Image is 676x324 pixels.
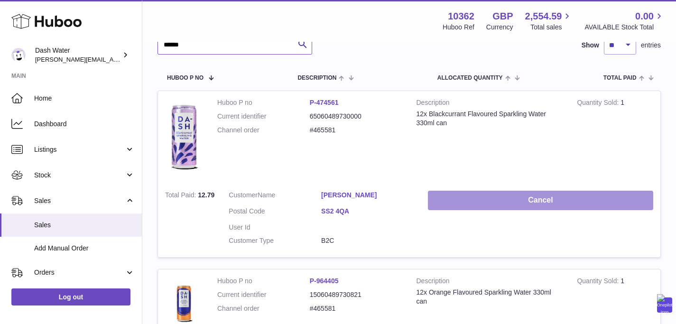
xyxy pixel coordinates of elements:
a: Log out [11,288,130,305]
strong: 10362 [448,10,474,23]
dt: Name [229,191,321,202]
dt: Huboo P no [217,277,310,286]
strong: Description [417,277,563,288]
img: james@dash-water.com [11,48,26,62]
dd: #465581 [310,126,402,135]
strong: Quantity Sold [577,277,620,287]
dt: Current identifier [217,112,310,121]
span: Add Manual Order [34,244,135,253]
a: P-964405 [310,277,339,285]
div: Huboo Ref [443,23,474,32]
a: 2,554.59 Total sales [525,10,573,32]
span: 0.00 [635,10,654,23]
strong: Description [417,98,563,110]
dt: Current identifier [217,290,310,299]
span: Stock [34,171,125,180]
dt: Channel order [217,304,310,313]
span: Total sales [530,23,573,32]
span: Total paid [603,75,637,81]
strong: Quantity Sold [577,99,620,109]
div: Currency [486,23,513,32]
span: Customer [229,191,258,199]
img: 103621706197826.png [165,98,203,174]
span: Huboo P no [167,75,204,81]
a: P-474561 [310,99,339,106]
dt: Huboo P no [217,98,310,107]
dd: #465581 [310,304,402,313]
span: ALLOCATED Quantity [437,75,503,81]
span: Dashboard [34,120,135,129]
dd: 65060489730000 [310,112,402,121]
dt: Customer Type [229,236,321,245]
a: SS2 4QA [321,207,414,216]
span: Listings [34,145,125,154]
a: 0.00 AVAILABLE Stock Total [584,10,665,32]
dt: Postal Code [229,207,321,218]
dt: Channel order [217,126,310,135]
span: 2,554.59 [525,10,562,23]
dd: 15060489730821 [310,290,402,299]
span: entries [641,41,661,50]
a: [PERSON_NAME] [321,191,414,200]
span: Orders [34,268,125,277]
span: Home [34,94,135,103]
dd: B2C [321,236,414,245]
strong: Total Paid [165,191,198,201]
span: Sales [34,196,125,205]
div: 12x Blackcurrant Flavoured Sparkling Water 330ml can [417,110,563,128]
span: [PERSON_NAME][EMAIL_ADDRESS][DOMAIN_NAME] [35,56,190,63]
span: Sales [34,221,135,230]
button: Cancel [428,191,653,210]
td: 1 [570,91,660,184]
dt: User Id [229,223,321,232]
div: 12x Orange Flavoured Sparkling Water 330ml can [417,288,563,306]
span: 12.79 [198,191,214,199]
span: AVAILABLE Stock Total [584,23,665,32]
span: Description [297,75,336,81]
div: Dash Water [35,46,120,64]
label: Show [582,41,599,50]
strong: GBP [492,10,513,23]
